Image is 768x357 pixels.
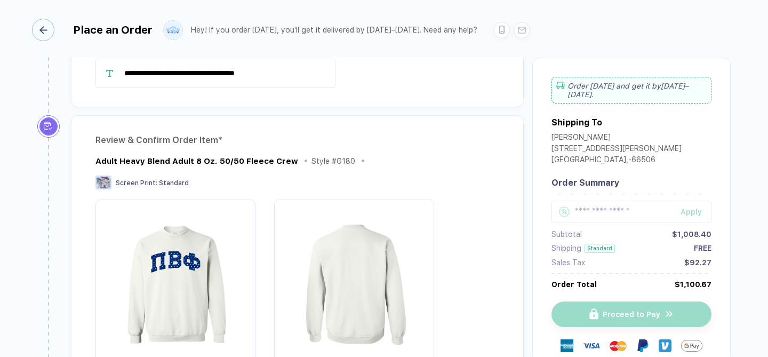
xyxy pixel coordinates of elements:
[551,258,585,267] div: Sales Tax
[101,205,250,354] img: 4db13ccc-f957-43e6-ad53-f50e23638920_nt_front_1756137547798.jpg
[551,117,602,128] div: Shipping To
[551,144,682,155] div: [STREET_ADDRESS][PERSON_NAME]
[636,339,649,352] img: Paypal
[610,337,627,354] img: master-card
[585,244,615,253] div: Standard
[681,208,711,216] div: Apply
[667,201,711,223] button: Apply
[672,230,711,239] div: $1,008.40
[116,179,157,187] span: Screen Print :
[191,26,477,35] div: Hey! If you order [DATE], you'll get it delivered by [DATE]–[DATE]. Need any help?
[675,280,711,289] div: $1,100.67
[684,258,711,267] div: $92.27
[551,133,682,144] div: [PERSON_NAME]
[694,244,711,252] div: FREE
[551,230,582,239] div: Subtotal
[95,156,298,166] div: Adult Heavy Blend Adult 8 Oz. 50/50 Fleece Crew
[164,21,182,39] img: user profile
[159,179,189,187] span: Standard
[551,77,711,104] div: Order [DATE] and get it by [DATE]–[DATE] .
[551,178,711,188] div: Order Summary
[95,176,111,189] img: Screen Print
[73,23,153,36] div: Place an Order
[583,337,600,354] img: visa
[659,339,671,352] img: Venmo
[551,155,682,166] div: [GEOGRAPHIC_DATA] , - 66506
[561,339,573,352] img: express
[681,335,702,356] img: GPay
[311,157,355,165] div: Style # G180
[551,280,597,289] div: Order Total
[95,132,499,149] div: Review & Confirm Order Item
[279,205,429,354] img: 4db13ccc-f957-43e6-ad53-f50e23638920_nt_back_1756137547800.jpg
[551,244,581,252] div: Shipping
